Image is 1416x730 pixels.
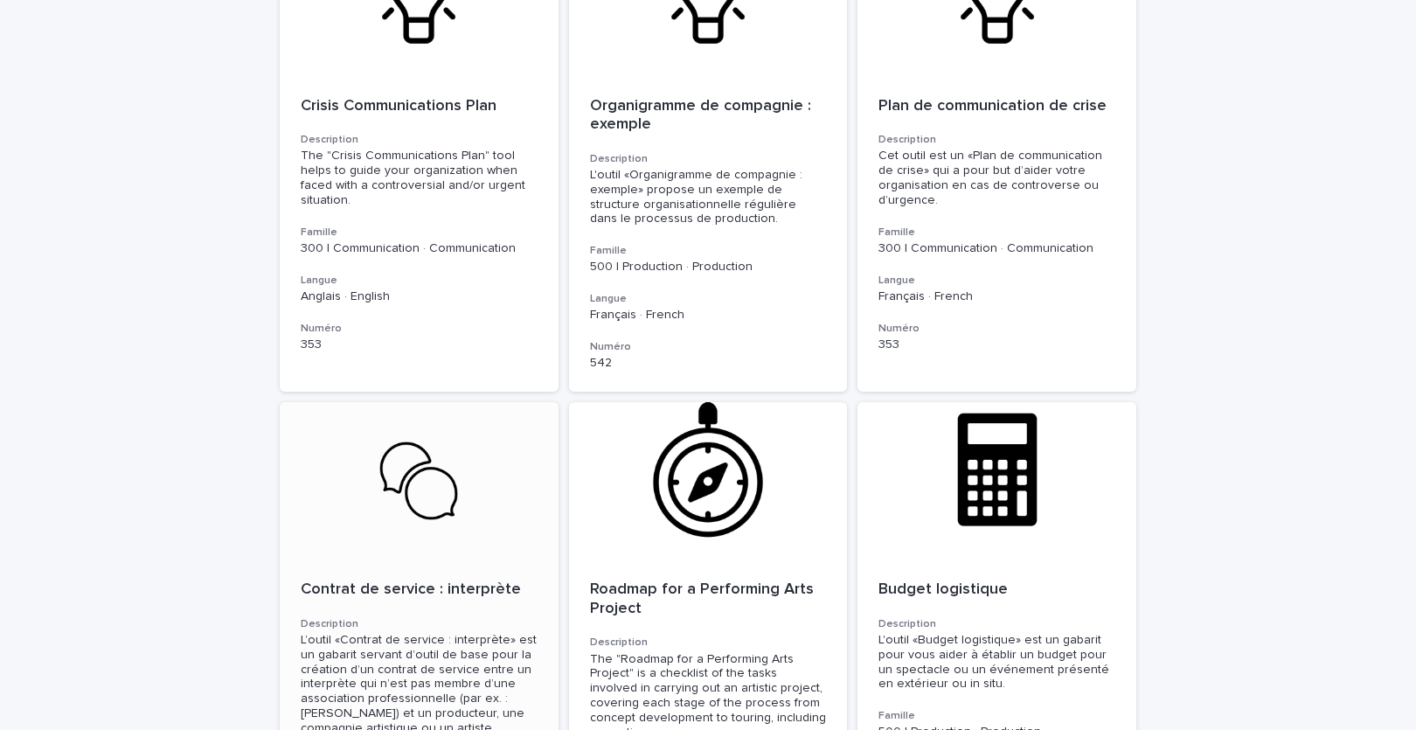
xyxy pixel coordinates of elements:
[878,633,1115,692] div: L'outil «Budget logistique» est un gabarit pour vous aider à établir un budget pour un spectacle ...
[301,226,538,240] h3: Famille
[590,168,827,226] div: L'outil «Organigramme de compagnie : exemple» propose un exemple de structure organisationnelle r...
[878,133,1115,147] h3: Description
[878,337,1115,352] p: 353
[878,289,1115,304] p: Français · French
[878,617,1115,631] h3: Description
[878,581,1115,600] p: Budget logistique
[301,97,538,116] p: Crisis Communications Plan
[301,322,538,336] h3: Numéro
[590,292,827,306] h3: Langue
[590,356,827,371] p: 542
[301,617,538,631] h3: Description
[590,244,827,258] h3: Famille
[590,308,827,323] p: Français · French
[878,709,1115,723] h3: Famille
[301,274,538,288] h3: Langue
[878,149,1115,207] div: Cet outil est un «Plan de communication de crise» qui a pour but d’aider votre organisation en ca...
[878,241,1115,256] p: 300 | Communication · Communication
[590,260,827,275] p: 500 | Production · Production
[590,581,827,618] p: Roadmap for a Performing Arts Project
[878,97,1115,116] p: Plan de communication de crise
[590,636,827,650] h3: Description
[301,241,538,256] p: 300 | Communication · Communication
[301,581,538,600] p: Contrat de service : interprète
[590,97,827,135] p: Organigramme de compagnie : exemple
[878,226,1115,240] h3: Famille
[590,152,827,166] h3: Description
[878,274,1115,288] h3: Langue
[590,340,827,354] h3: Numéro
[301,133,538,147] h3: Description
[301,289,538,304] p: Anglais · English
[301,337,538,352] p: 353
[878,322,1115,336] h3: Numéro
[301,149,538,207] div: The "Crisis Communications Plan" tool helps to guide your organization when faced with a controve...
